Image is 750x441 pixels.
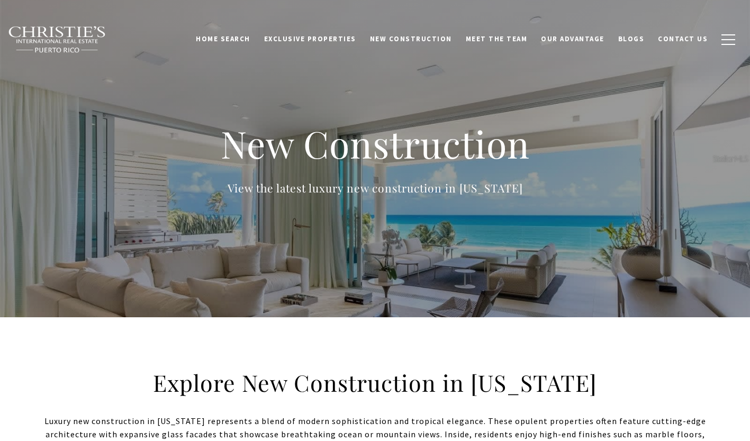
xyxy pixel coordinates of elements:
[459,29,535,49] a: Meet the Team
[164,121,587,167] h1: New Construction
[8,26,106,53] img: Christie's International Real Estate black text logo
[611,29,652,49] a: Blogs
[363,29,459,49] a: New Construction
[534,29,611,49] a: Our Advantage
[264,34,356,43] span: Exclusive Properties
[148,368,603,398] h2: Explore New Construction in [US_STATE]
[257,29,363,49] a: Exclusive Properties
[370,34,452,43] span: New Construction
[164,179,587,197] p: View the latest luxury new construction in [US_STATE]
[189,29,257,49] a: Home Search
[658,34,708,43] span: Contact Us
[618,34,645,43] span: Blogs
[541,34,604,43] span: Our Advantage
